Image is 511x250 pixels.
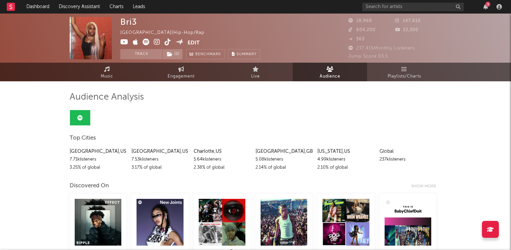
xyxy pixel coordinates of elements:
button: Edit [188,39,200,47]
span: Live [251,72,260,81]
span: 22,300 [395,28,418,32]
span: Audience [320,72,340,81]
span: 604,200 [348,28,375,32]
span: 147,610 [395,19,421,23]
div: [GEOGRAPHIC_DATA] | Hip-Hop/Rap [120,29,212,37]
span: Music [101,72,113,81]
button: 3 [483,4,488,9]
span: Benchmark [195,50,221,59]
a: Live [218,63,293,81]
span: 563 [348,37,365,41]
span: ( 2 ) [163,49,183,59]
div: 3 [485,2,490,7]
span: Engagement [168,72,195,81]
span: Jump Score: 93.5 [348,54,388,59]
a: Engagement [144,63,218,81]
a: Music [70,63,144,81]
div: Bri3 [120,17,137,27]
button: Track [120,49,163,59]
a: Benchmark [186,49,225,59]
a: Audience [293,63,367,81]
a: Playlists/Charts [367,63,441,81]
button: Summary [228,49,260,59]
input: Search for artists [362,3,464,11]
span: Summary [237,53,257,56]
span: 18,968 [348,19,372,23]
button: (2) [163,49,182,59]
span: 237,415 Monthly Listeners [348,46,415,50]
span: Playlists/Charts [388,72,421,81]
